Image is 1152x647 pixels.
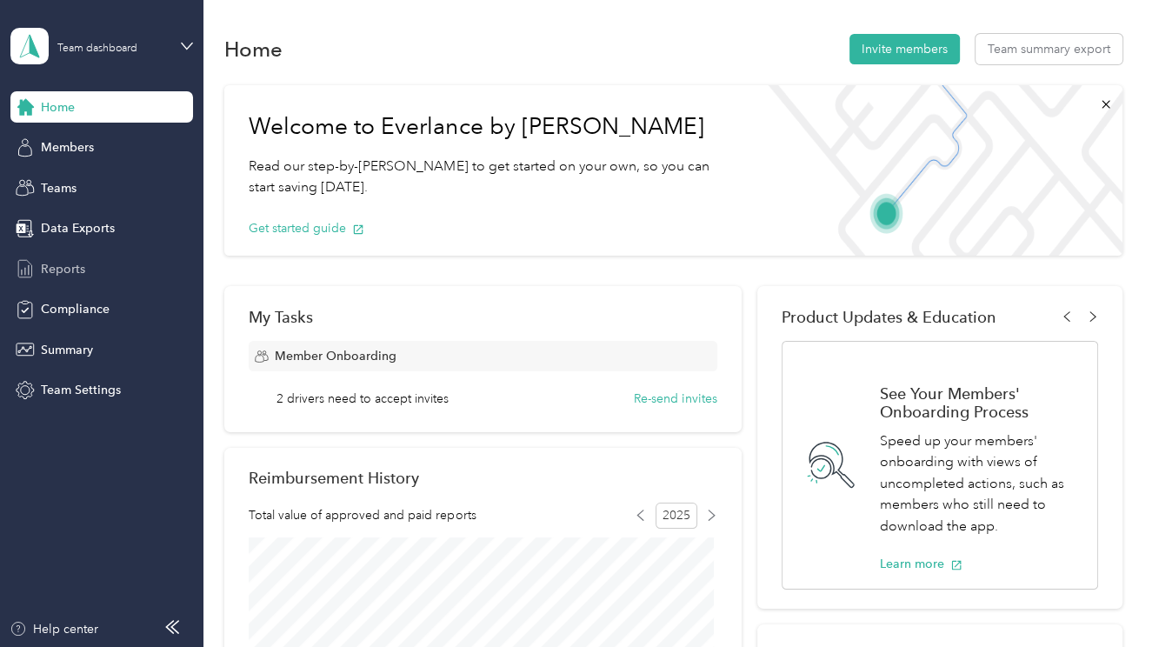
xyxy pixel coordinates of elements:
span: Members [41,138,94,157]
button: Learn more [880,555,962,573]
span: Reports [41,260,85,278]
span: Teams [41,179,77,197]
div: Team dashboard [57,43,137,54]
button: Re-send invites [634,390,717,408]
span: Compliance [41,300,110,318]
button: Invite members [849,34,960,64]
span: Product Updates & Education [782,308,996,326]
span: Data Exports [41,219,115,237]
p: Read our step-by-[PERSON_NAME] to get started on your own, so you can start saving [DATE]. [249,156,729,198]
button: Help center [10,620,98,638]
button: Get started guide [249,219,364,237]
iframe: Everlance-gr Chat Button Frame [1055,550,1152,647]
h1: See Your Members' Onboarding Process [880,384,1079,421]
h2: Reimbursement History [249,469,419,487]
span: Summary [41,341,93,359]
span: 2 drivers need to accept invites [276,390,449,408]
span: 2025 [656,503,697,529]
span: Home [41,98,75,117]
div: My Tasks [249,308,717,326]
h1: Welcome to Everlance by [PERSON_NAME] [249,113,729,141]
img: Welcome to everlance [754,85,1122,256]
span: Team Settings [41,381,121,399]
span: Total value of approved and paid reports [249,506,476,524]
p: Speed up your members' onboarding with views of uncompleted actions, such as members who still ne... [880,430,1079,537]
span: Member Onboarding [275,347,396,365]
h1: Home [224,40,283,58]
button: Team summary export [976,34,1122,64]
